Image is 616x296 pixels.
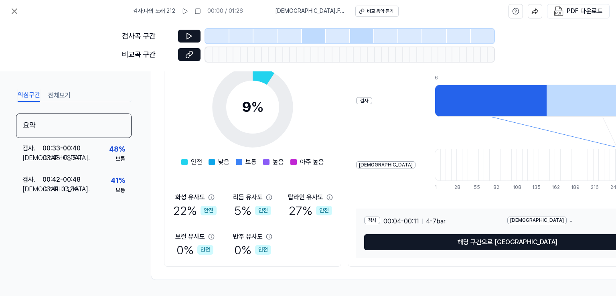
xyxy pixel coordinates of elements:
div: 보컬 유사도 [175,232,205,241]
span: 낮음 [218,157,229,167]
span: 4 - 7 bar [426,217,446,226]
div: 00:00 / 01:26 [207,7,243,15]
span: 안전 [191,157,202,167]
div: 요약 [16,114,132,138]
div: 243 [610,184,616,191]
div: 03:41 - 03:48 [43,184,79,194]
span: 00:04 - 00:11 [383,217,419,226]
div: 00:42 - 00:48 [43,175,81,184]
button: 전체보기 [48,89,71,102]
span: % [251,98,264,116]
div: 189 [571,184,577,191]
div: 안전 [201,206,217,215]
div: 보통 [115,187,125,195]
div: 검사 [364,217,380,224]
div: 135 [532,184,538,191]
div: 안전 [255,245,271,255]
div: 비교곡 구간 [122,49,173,61]
div: 화성 유사도 [175,193,205,202]
div: 1 [435,184,440,191]
span: 높음 [273,157,284,167]
div: 5 % [234,202,271,219]
div: 반주 유사도 [233,232,263,241]
div: 28 [454,184,460,191]
div: 22 % [173,202,217,219]
button: PDF 다운로드 [552,4,604,18]
div: 보통 [115,155,125,163]
div: 9 [242,96,264,118]
div: 검사곡 구간 [122,30,173,42]
div: 48 % [109,144,125,155]
div: 탑라인 유사도 [288,193,323,202]
button: 비교 음악 듣기 [355,6,399,17]
div: 41 % [111,175,125,187]
div: 비교 음악 듣기 [367,8,393,15]
div: 162 [552,184,557,191]
svg: help [512,7,519,15]
img: PDF Download [554,6,563,16]
div: 0 % [176,241,213,258]
div: 검사 . [22,175,43,184]
div: [DEMOGRAPHIC_DATA] . [22,184,43,194]
div: 55 [474,184,479,191]
div: 108 [513,184,519,191]
div: 27 % [289,202,332,219]
div: [DEMOGRAPHIC_DATA] [507,217,567,224]
div: 안전 [197,245,213,255]
div: 검사 [356,97,372,105]
span: 보통 [245,157,257,167]
div: 안전 [255,206,271,215]
button: help [509,4,523,18]
button: 의심구간 [18,89,40,102]
div: 6 [435,75,547,81]
div: [DEMOGRAPHIC_DATA] . [22,153,43,163]
img: share [531,8,539,15]
span: [DEMOGRAPHIC_DATA] . Faithful Wounds [275,7,346,15]
div: 03:48 - 03:54 [43,153,80,163]
div: 82 [493,184,499,191]
span: 검사 . 나의 노래 212 [133,7,175,15]
div: 0 % [234,241,271,258]
div: PDF 다운로드 [567,6,603,16]
div: 검사 . [22,144,43,153]
span: 아주 높음 [300,157,324,167]
div: [DEMOGRAPHIC_DATA] [356,161,415,169]
div: 안전 [316,206,332,215]
div: 00:33 - 00:40 [43,144,81,153]
div: 리듬 유사도 [233,193,263,202]
div: 216 [591,184,596,191]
